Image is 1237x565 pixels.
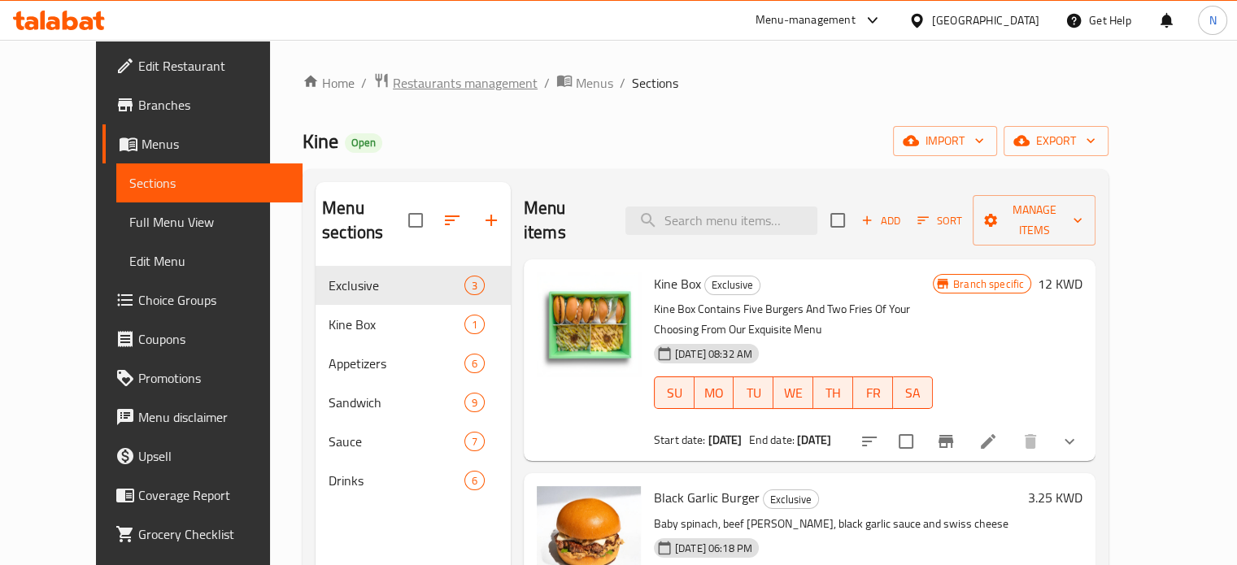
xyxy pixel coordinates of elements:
span: Upsell [138,446,290,466]
span: [DATE] 06:18 PM [669,541,759,556]
span: Coupons [138,329,290,349]
input: search [625,206,817,235]
span: Exclusive [329,276,464,295]
a: Menus [556,72,613,93]
button: Branch-specific-item [926,422,965,461]
button: SA [893,376,933,409]
div: items [464,315,485,334]
a: Edit menu item [978,432,998,451]
div: Exclusive [704,276,760,295]
span: Menu disclaimer [138,407,290,427]
span: Edit Menu [129,251,290,271]
li: / [361,73,367,93]
div: Sauce7 [316,422,511,461]
span: export [1017,131,1095,151]
span: Sort sections [433,201,472,240]
button: Sort [913,208,966,233]
h2: Menu items [524,196,606,245]
div: Drinks6 [316,461,511,500]
span: Sort items [907,208,973,233]
li: / [544,73,550,93]
span: Coverage Report [138,485,290,505]
span: 6 [465,473,484,489]
a: Coupons [102,319,303,359]
span: Start date: [654,429,706,450]
span: Branches [138,95,290,115]
span: Appetizers [329,354,464,373]
span: 7 [465,434,484,450]
span: 3 [465,278,484,293]
span: Manage items [986,200,1082,241]
h6: 12 KWD [1038,272,1082,295]
span: 9 [465,395,484,411]
div: Sandwich9 [316,383,511,422]
button: FR [853,376,893,409]
span: TH [820,381,847,405]
button: Add [855,208,907,233]
span: Sauce [329,432,464,451]
span: Add item [855,208,907,233]
a: Coverage Report [102,476,303,515]
span: Drinks [329,471,464,490]
a: Edit Menu [116,241,303,280]
span: Kine [303,123,338,159]
button: sort-choices [850,422,889,461]
span: FR [860,381,886,405]
span: SU [661,381,688,405]
button: MO [695,376,734,409]
div: items [464,276,485,295]
span: Full Menu View [129,212,290,232]
div: Open [345,133,382,153]
span: 6 [465,356,484,372]
span: SA [899,381,926,405]
div: items [464,471,485,490]
span: Sandwich [329,393,464,412]
nav: Menu sections [316,259,511,506]
span: End date: [749,429,795,450]
svg: Show Choices [1060,432,1079,451]
span: Restaurants management [393,73,538,93]
h2: Menu sections [322,196,408,245]
div: Exclusive3 [316,266,511,305]
span: Sections [632,73,678,93]
a: Menu disclaimer [102,398,303,437]
a: Upsell [102,437,303,476]
span: Select all sections [399,203,433,237]
a: Choice Groups [102,280,303,319]
span: MO [701,381,728,405]
a: Restaurants management [373,72,538,93]
a: Branches [102,85,303,124]
button: WE [773,376,813,409]
span: Edit Restaurant [138,56,290,76]
button: export [1004,126,1109,156]
a: Promotions [102,359,303,398]
p: Baby spinach, beef [PERSON_NAME], black garlic sauce and swiss cheese [654,514,1021,534]
span: Exclusive [705,276,760,294]
span: Kine Box [654,272,701,296]
div: Exclusive [763,489,819,509]
button: delete [1011,422,1050,461]
button: SU [654,376,695,409]
a: Full Menu View [116,202,303,241]
div: Menu-management [756,11,856,30]
span: Black Garlic Burger [654,485,760,510]
nav: breadcrumb [303,72,1109,93]
span: N [1209,11,1216,29]
span: Menus [576,73,613,93]
button: TH [813,376,853,409]
span: Sort [917,211,962,230]
div: [GEOGRAPHIC_DATA] [932,11,1039,29]
a: Grocery Checklist [102,515,303,554]
span: Add [859,211,903,230]
button: show more [1050,422,1089,461]
span: WE [780,381,807,405]
span: Menus [142,134,290,154]
button: import [893,126,997,156]
a: Home [303,73,355,93]
div: Kine Box [329,315,464,334]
